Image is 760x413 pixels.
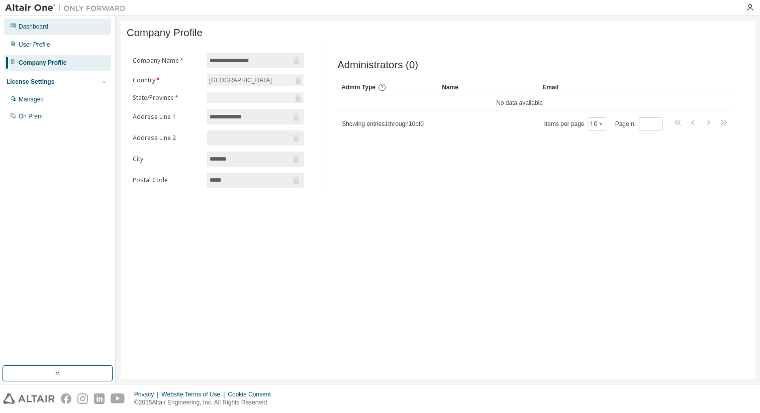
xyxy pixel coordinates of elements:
label: Address Line 1 [133,113,201,121]
img: Altair One [5,3,131,13]
img: linkedin.svg [94,393,105,404]
img: instagram.svg [77,393,88,404]
label: City [133,155,201,163]
div: Cookie Consent [228,390,276,398]
div: Company Profile [19,59,66,67]
span: Admin Type [341,84,375,91]
div: [GEOGRAPHIC_DATA] [207,74,304,86]
div: Privacy [134,390,161,398]
span: Items per page [544,117,606,130]
span: Company Profile [127,27,203,39]
img: altair_logo.svg [3,393,55,404]
div: Email [542,79,635,95]
div: [GEOGRAPHIC_DATA] [208,75,273,86]
label: Address Line 2 [133,134,201,142]
div: On Prem [19,112,43,120]
div: Dashboard [19,23,48,31]
div: Website Terms of Use [161,390,228,398]
div: License Settings [7,78,54,86]
p: © 2025 Altair Engineering, Inc. All Rights Reserved. [134,398,277,407]
img: facebook.svg [61,393,71,404]
div: User Profile [19,41,50,49]
span: Showing entries 1 through 10 of 0 [342,120,424,127]
div: Name [442,79,534,95]
span: Administrators (0) [337,59,418,71]
td: No data available [337,95,702,110]
label: State/Province [133,94,201,102]
img: youtube.svg [111,393,125,404]
div: Managed [19,95,44,103]
span: Page n. [615,117,663,130]
button: 10 [590,120,604,128]
label: Country [133,76,201,84]
label: Postal Code [133,176,201,184]
label: Company Name [133,57,201,65]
